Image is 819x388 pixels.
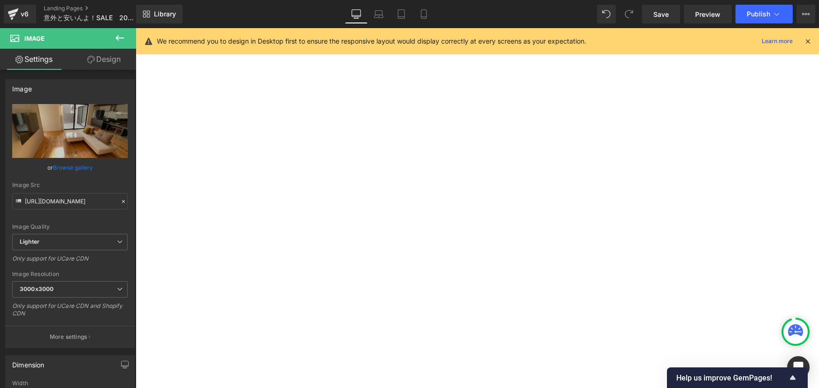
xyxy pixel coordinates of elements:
b: 3000x3000 [20,285,54,292]
span: Preview [695,9,720,19]
button: More [796,5,815,23]
a: v6 [4,5,36,23]
div: Image [12,80,32,93]
div: Dimension [12,356,45,369]
p: We recommend you to design in Desktop first to ensure the responsive layout would display correct... [157,36,586,46]
span: Help us improve GemPages! [676,373,787,382]
div: Open Intercom Messenger [787,356,810,379]
div: Only support for UCare CDN and Shopify CDN [12,302,128,323]
a: Laptop [367,5,390,23]
div: Image Quality [12,224,128,230]
span: Publish [747,10,770,18]
button: Publish [735,5,793,23]
a: Desktop [345,5,367,23]
span: 意外と安いんよ！SALE 2025.10 [44,14,134,22]
a: Preview [684,5,732,23]
span: Library [154,10,176,18]
input: Link [12,193,128,209]
span: Image [24,35,45,42]
button: Undo [597,5,616,23]
button: More settings [6,326,134,348]
button: Redo [620,5,638,23]
a: Tablet [390,5,413,23]
div: Width [12,380,128,387]
p: More settings [50,333,87,341]
button: Show survey - Help us improve GemPages! [676,372,798,383]
a: New Library [136,5,183,23]
span: Save [653,9,669,19]
div: Image Resolution [12,271,128,277]
a: Browse gallery [53,159,93,176]
a: Mobile [413,5,435,23]
div: Image Src [12,182,128,188]
div: v6 [19,8,31,20]
div: or [12,163,128,172]
a: Design [70,49,138,70]
a: Learn more [758,36,796,47]
b: Lighter [20,238,39,245]
a: Landing Pages [44,5,152,12]
div: Only support for UCare CDN [12,255,128,269]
